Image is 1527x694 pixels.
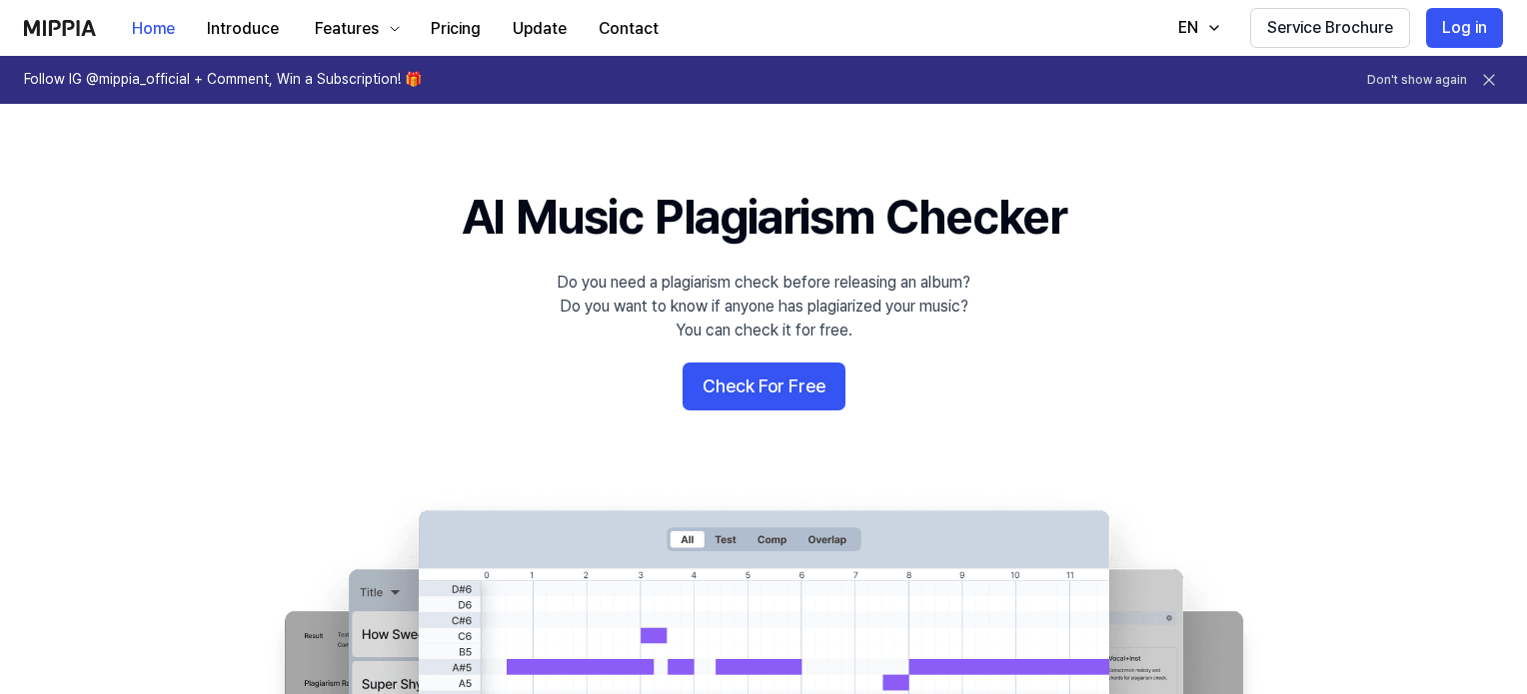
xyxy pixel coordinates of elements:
[1174,16,1202,40] div: EN
[683,362,845,410] button: Check For Free
[24,20,96,36] img: logo
[116,1,191,56] a: Home
[415,9,497,49] button: Pricing
[295,9,415,49] button: Features
[583,9,675,49] button: Contact
[1426,8,1503,48] button: Log in
[116,9,191,49] button: Home
[462,184,1066,251] h1: AI Music Plagiarism Checker
[191,9,295,49] button: Introduce
[1250,8,1410,48] button: Service Brochure
[497,1,583,56] a: Update
[557,271,970,343] div: Do you need a plagiarism check before releasing an album? Do you want to know if anyone has plagi...
[24,70,422,90] h1: Follow IG @mippia_official + Comment, Win a Subscription! 🎁
[1367,72,1467,89] button: Don't show again
[497,9,583,49] button: Update
[1158,8,1234,48] button: EN
[311,17,383,41] div: Features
